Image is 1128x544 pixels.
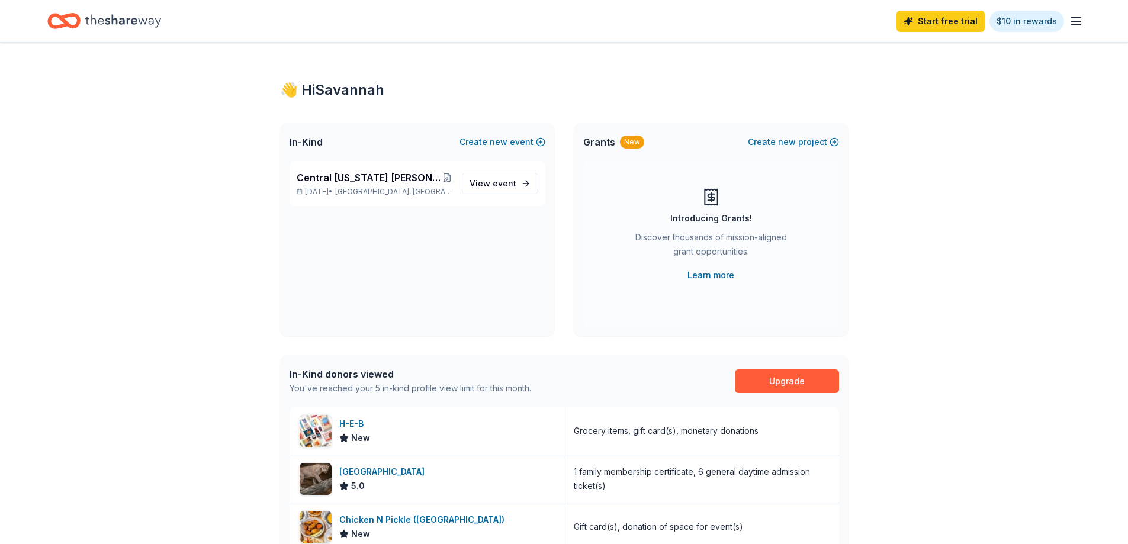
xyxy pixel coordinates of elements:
a: Learn more [687,268,734,282]
div: Chicken N Pickle ([GEOGRAPHIC_DATA]) [339,513,509,527]
div: Gift card(s), donation of space for event(s) [574,520,743,534]
span: New [351,527,370,541]
span: View [470,176,516,191]
button: Createnewevent [459,135,545,149]
p: [DATE] • [297,187,452,197]
div: H-E-B [339,417,370,431]
span: New [351,431,370,445]
div: New [620,136,644,149]
span: In-Kind [290,135,323,149]
span: Central [US_STATE] [PERSON_NAME] Foundation Charity Golf Tournament [297,170,442,185]
div: Introducing Grants! [670,211,752,226]
a: Start free trial [896,11,985,32]
div: 1 family membership certificate, 6 general daytime admission ticket(s) [574,465,830,493]
span: 5.0 [351,479,365,493]
div: [GEOGRAPHIC_DATA] [339,465,429,479]
div: You've reached your 5 in-kind profile view limit for this month. [290,381,531,395]
div: In-Kind donors viewed [290,367,531,381]
div: Discover thousands of mission-aligned grant opportunities. [631,230,792,263]
span: new [778,135,796,149]
a: $10 in rewards [989,11,1064,32]
span: [GEOGRAPHIC_DATA], [GEOGRAPHIC_DATA] [335,187,452,197]
img: Image for Houston Zoo [300,463,332,495]
span: event [493,178,516,188]
a: Upgrade [735,369,839,393]
span: new [490,135,507,149]
a: View event [462,173,538,194]
img: Image for H-E-B [300,415,332,447]
div: 👋 Hi Savannah [280,81,849,99]
div: Grocery items, gift card(s), monetary donations [574,424,759,438]
a: Home [47,7,161,35]
button: Createnewproject [748,135,839,149]
img: Image for Chicken N Pickle (San Antonio) [300,511,332,543]
span: Grants [583,135,615,149]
